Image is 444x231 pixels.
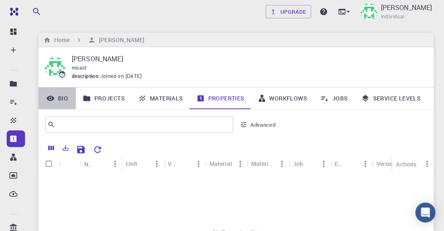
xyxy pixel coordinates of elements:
[126,156,138,172] div: Unit
[179,157,192,171] button: Sort
[314,88,355,109] a: Jobs
[17,6,47,13] span: Support
[164,156,205,172] div: Value
[359,157,372,171] button: Menu
[42,35,146,45] nav: breadcrumb
[59,156,80,172] div: Icon
[80,156,122,172] div: Name
[72,64,87,71] span: moaid
[73,141,89,158] button: Save Explorer Settings
[396,156,417,172] div: Actions
[44,141,58,155] button: Columns
[289,156,330,172] div: Job
[100,72,141,80] span: Joined on [DATE]
[361,3,378,20] img: moaid k hussain
[317,157,330,171] button: Menu
[72,72,100,80] span: description :
[205,156,247,172] div: Material
[234,157,247,171] button: Menu
[335,156,346,172] div: Engine
[381,3,432,13] p: [PERSON_NAME]
[96,35,144,45] h6: [PERSON_NAME]
[150,157,164,171] button: Menu
[247,156,289,172] div: Material Formula
[275,157,289,171] button: Menu
[381,13,405,21] span: Individual
[95,157,108,171] button: Sort
[237,118,280,131] button: Advanced
[346,157,359,171] button: Sort
[131,88,190,109] a: Materials
[421,157,434,171] button: Menu
[38,88,76,109] a: Bio
[72,54,421,64] p: [PERSON_NAME]
[392,156,434,172] div: Actions
[192,157,205,171] button: Menu
[108,157,122,171] button: Menu
[84,156,95,172] div: Name
[416,203,436,223] div: Open Intercom Messenger
[190,88,251,109] a: Properties
[122,156,164,172] div: Unit
[251,88,314,109] a: Workflows
[89,141,106,158] button: Reset Explorer Settings
[168,156,179,172] div: Value
[355,88,428,109] a: Service Levels
[293,156,303,172] div: Job
[58,141,73,155] button: Export
[266,5,311,18] a: Upgrade
[7,8,18,16] img: logo
[330,156,372,172] div: Engine
[51,35,70,45] h6: Home
[76,88,131,109] a: Projects
[251,156,275,172] div: Material Formula
[376,156,397,172] div: Version
[209,156,232,172] div: Material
